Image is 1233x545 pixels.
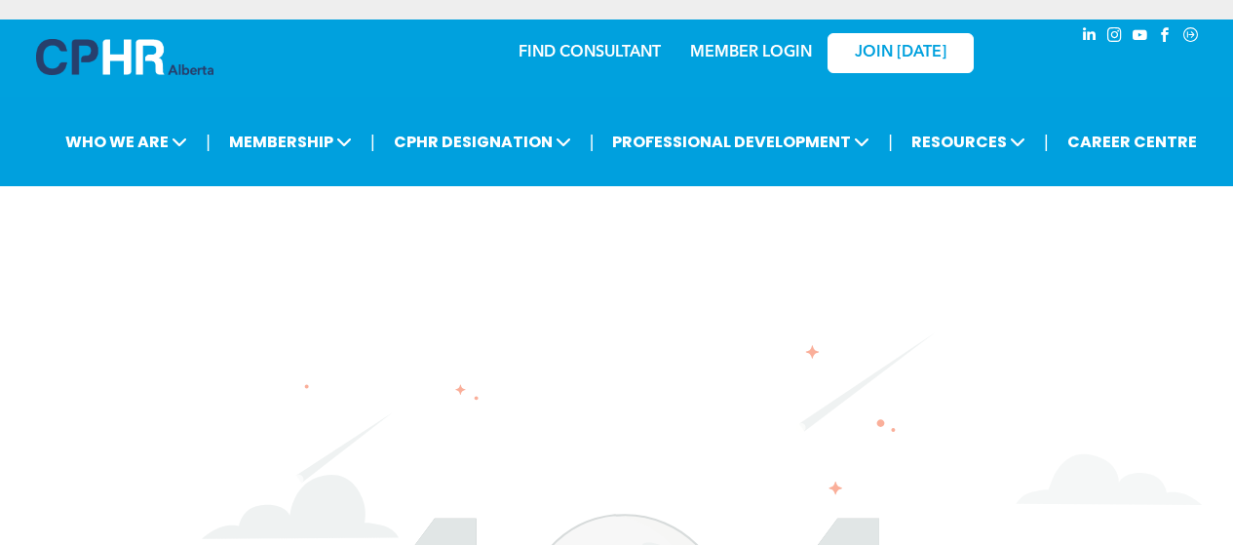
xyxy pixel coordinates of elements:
[519,45,661,60] a: FIND CONSULTANT
[1061,124,1203,160] a: CAREER CENTRE
[388,124,577,160] span: CPHR DESIGNATION
[1130,24,1151,51] a: youtube
[1044,122,1049,162] li: |
[370,122,375,162] li: |
[1079,24,1100,51] a: linkedin
[905,124,1031,160] span: RESOURCES
[606,124,875,160] span: PROFESSIONAL DEVELOPMENT
[223,124,358,160] span: MEMBERSHIP
[1155,24,1176,51] a: facebook
[690,45,812,60] a: MEMBER LOGIN
[1104,24,1126,51] a: instagram
[1180,24,1202,51] a: Social network
[855,44,946,62] span: JOIN [DATE]
[59,124,193,160] span: WHO WE ARE
[888,122,893,162] li: |
[206,122,211,162] li: |
[36,39,213,75] img: A blue and white logo for cp alberta
[590,122,595,162] li: |
[828,33,974,73] a: JOIN [DATE]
